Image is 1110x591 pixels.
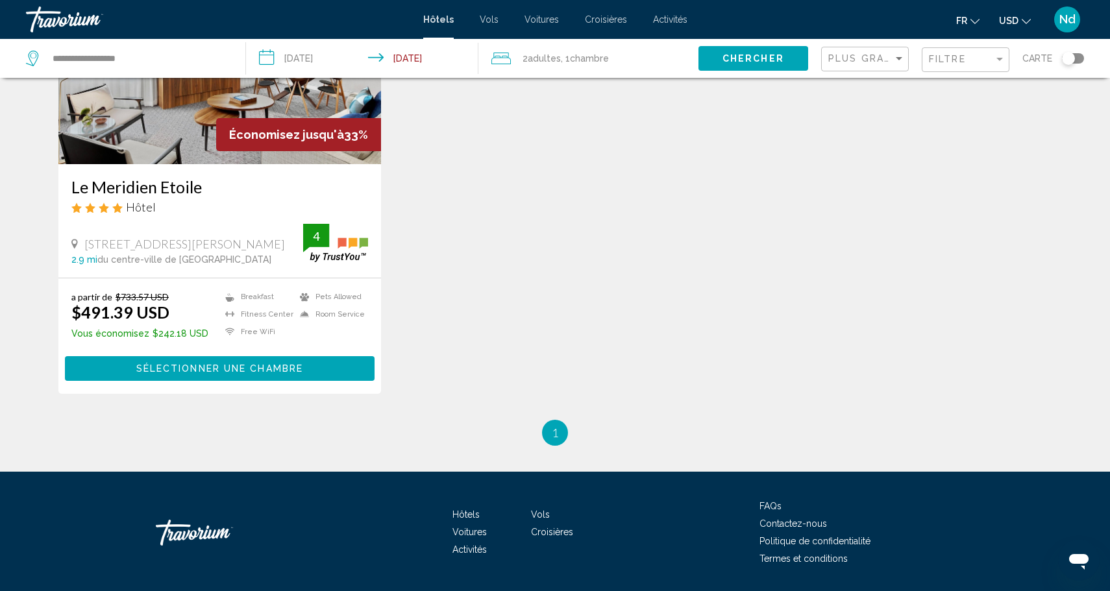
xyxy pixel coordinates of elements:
span: Chambre [570,53,609,64]
a: Termes et conditions [759,553,848,564]
li: Free WiFi [219,326,293,337]
a: Activités [452,544,487,555]
a: Activités [653,14,687,25]
a: Voitures [452,527,487,537]
span: , 1 [561,49,609,67]
a: Hôtels [452,509,480,520]
a: Sélectionner une chambre [65,359,375,374]
li: Pets Allowed [293,291,368,302]
iframe: Bouton de lancement de la fenêtre de messagerie [1058,539,1100,581]
span: 2.9 mi [71,254,97,265]
a: FAQs [759,501,782,511]
div: 4 star Hotel [71,200,368,214]
span: Économisez jusqu'à [229,128,344,141]
li: Breakfast [219,291,293,302]
button: Change language [956,11,980,30]
a: Voitures [524,14,559,25]
a: Hôtels [423,14,454,25]
span: Carte [1022,49,1052,67]
span: Adultes [528,53,561,64]
a: Contactez-nous [759,518,827,529]
a: Croisières [531,527,573,537]
span: [STREET_ADDRESS][PERSON_NAME] [84,237,285,251]
button: Travelers: 2 adults, 0 children [478,39,698,78]
span: a partir de [71,291,112,302]
button: Toggle map [1052,53,1084,64]
ul: Pagination [58,420,1052,446]
span: Sélectionner une chambre [136,364,303,374]
li: Room Service [293,309,368,320]
span: Nd [1059,13,1076,26]
a: Politique de confidentialité [759,536,870,546]
span: Filtre [929,54,966,64]
a: Vols [480,14,499,25]
img: trustyou-badge.svg [303,224,368,262]
div: 33% [216,118,381,151]
span: fr [956,16,967,26]
button: Change currency [999,11,1031,30]
span: Chercher [722,54,784,64]
span: 2 [523,49,561,67]
span: 1 [552,426,558,440]
span: du centre-ville de [GEOGRAPHIC_DATA] [97,254,271,265]
button: User Menu [1050,6,1084,33]
button: Filter [922,47,1009,73]
a: Travorium [156,513,286,552]
div: 4 [303,228,329,244]
button: Chercher [698,46,808,70]
mat-select: Sort by [828,54,905,65]
a: Vols [531,509,550,520]
a: Croisières [585,14,627,25]
li: Fitness Center [219,309,293,320]
del: $733.57 USD [116,291,169,302]
span: Plus grandes économies [828,53,983,64]
span: Hôtel [126,200,156,214]
span: Vous économisez [71,328,149,339]
p: $242.18 USD [71,328,208,339]
button: Check-in date: Nov 28, 2025 Check-out date: Nov 30, 2025 [246,39,479,78]
button: Sélectionner une chambre [65,356,375,380]
a: Le Meridien Etoile [71,177,368,197]
a: Travorium [26,6,410,32]
ins: $491.39 USD [71,302,169,322]
span: USD [999,16,1018,26]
